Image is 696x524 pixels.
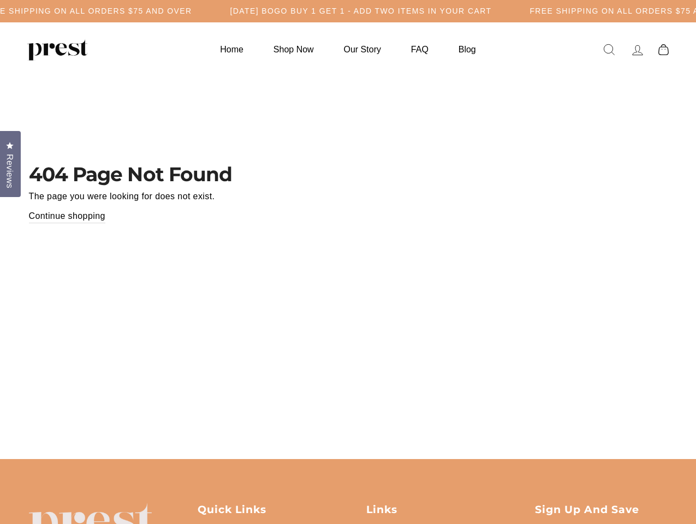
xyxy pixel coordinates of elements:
[198,503,330,517] p: Quick Links
[397,39,442,60] a: FAQ
[3,154,17,188] span: Reviews
[535,503,668,517] p: Sign up and save
[29,164,668,184] h1: 404 Page Not Found
[260,39,328,60] a: Shop Now
[206,39,257,60] a: Home
[29,209,105,224] a: Continue shopping
[445,39,490,60] a: Blog
[330,39,395,60] a: Our Story
[230,7,492,16] h5: [DATE] BOGO BUY 1 GET 1 - ADD TWO ITEMS IN YOUR CART
[29,189,668,204] p: The page you were looking for does not exist.
[27,39,87,61] img: PREST ORGANICS
[206,39,489,60] ul: Primary
[366,503,499,517] p: Links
